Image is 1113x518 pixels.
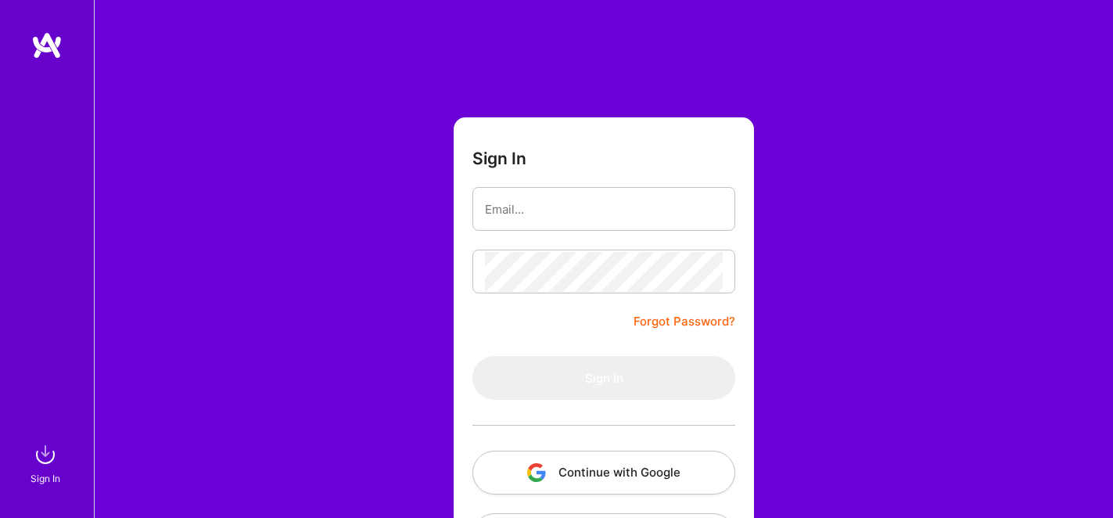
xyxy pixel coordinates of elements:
button: Continue with Google [472,451,735,495]
img: sign in [30,439,61,470]
img: icon [527,463,546,482]
div: Sign In [31,470,60,487]
h3: Sign In [472,149,526,168]
a: Forgot Password? [634,312,735,331]
a: sign inSign In [33,439,61,487]
img: logo [31,31,63,59]
button: Sign In [472,356,735,400]
input: Email... [485,189,723,229]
